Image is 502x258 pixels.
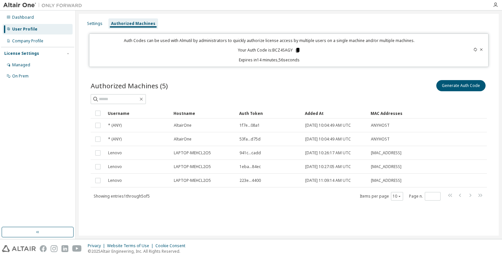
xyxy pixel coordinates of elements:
[239,108,300,118] div: Auth Token
[371,178,401,183] span: [MAC_ADDRESS]
[371,108,418,118] div: MAC Addresses
[108,137,122,142] span: * (ANY)
[409,192,441,201] span: Page n.
[173,108,234,118] div: Hostname
[240,164,261,169] span: 1eba...84ec
[371,150,401,156] span: [MAC_ADDRESS]
[305,137,351,142] span: [DATE] 10:04:49 AM UTC
[371,137,390,142] span: ANYHOST
[12,27,37,32] div: User Profile
[174,123,192,128] span: AltairOne
[305,178,351,183] span: [DATE] 11:09:14 AM UTC
[3,2,85,9] img: Altair One
[240,178,261,183] span: 223e...4400
[72,245,82,252] img: youtube.svg
[305,150,351,156] span: [DATE] 10:26:17 AM UTC
[12,62,30,68] div: Managed
[87,21,103,26] div: Settings
[371,123,390,128] span: ANYHOST
[108,108,168,118] div: Username
[108,178,122,183] span: Lenovo
[107,243,155,248] div: Website Terms of Use
[93,38,445,43] p: Auth Codes can be used with Almutil by administrators to quickly authorize license access by mult...
[238,47,301,53] p: Your Auth Code is: BCZ4SAGY
[61,245,68,252] img: linkedin.svg
[240,150,261,156] span: 941c...cadd
[12,15,34,20] div: Dashboard
[240,123,260,128] span: 1f7e...08a1
[40,245,47,252] img: facebook.svg
[305,123,351,128] span: [DATE] 10:04:49 AM UTC
[108,123,122,128] span: * (ANY)
[155,243,189,248] div: Cookie Consent
[174,178,211,183] span: LAPTOP-MEHCL2O5
[174,150,211,156] span: LAPTOP-MEHCL2O5
[371,164,401,169] span: [MAC_ADDRESS]
[108,164,122,169] span: Lenovo
[108,150,122,156] span: Lenovo
[305,164,351,169] span: [DATE] 10:27:05 AM UTC
[94,193,150,199] span: Showing entries 1 through 5 of 5
[88,243,107,248] div: Privacy
[436,80,486,91] button: Generate Auth Code
[240,137,261,142] span: 53fa...d75d
[174,164,211,169] span: LAPTOP-MEHCL2O5
[51,245,57,252] img: instagram.svg
[2,245,36,252] img: altair_logo.svg
[12,38,43,44] div: Company Profile
[111,21,155,26] div: Authorized Machines
[91,81,168,90] span: Authorized Machines (5)
[88,248,189,254] p: © 2025 Altair Engineering, Inc. All Rights Reserved.
[305,108,365,118] div: Added At
[4,51,39,56] div: License Settings
[93,57,445,63] p: Expires in 14 minutes, 56 seconds
[174,137,192,142] span: AltairOne
[393,194,401,199] button: 10
[12,74,29,79] div: On Prem
[360,192,403,201] span: Items per page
